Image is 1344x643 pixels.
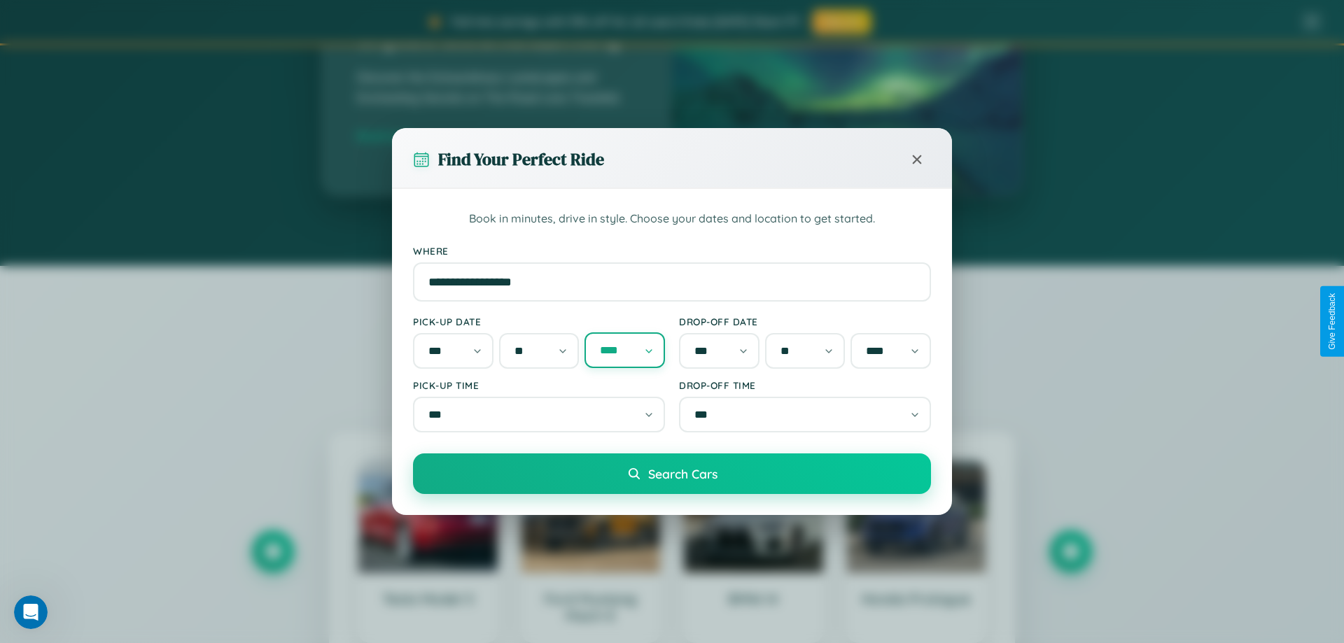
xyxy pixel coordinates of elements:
button: Search Cars [413,453,931,494]
label: Pick-up Time [413,379,665,391]
label: Drop-off Date [679,316,931,327]
label: Pick-up Date [413,316,665,327]
label: Where [413,245,931,257]
h3: Find Your Perfect Ride [438,148,604,171]
label: Drop-off Time [679,379,931,391]
span: Search Cars [648,466,717,481]
p: Book in minutes, drive in style. Choose your dates and location to get started. [413,210,931,228]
